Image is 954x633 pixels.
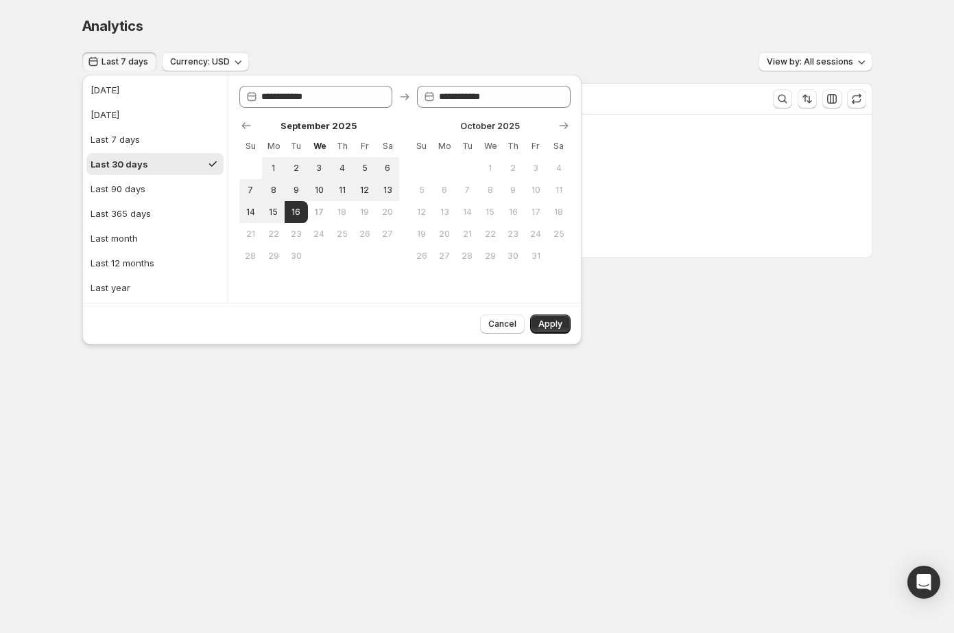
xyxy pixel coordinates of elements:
[308,201,331,223] button: Today Wednesday September 17 2025
[313,229,325,240] span: 24
[313,185,325,196] span: 10
[359,229,370,240] span: 26
[416,229,427,240] span: 19
[86,79,224,101] button: [DATE]
[290,141,302,152] span: Tu
[353,223,376,245] button: Friday September 26 2025
[331,157,353,179] button: Thursday September 4 2025
[336,185,348,196] span: 11
[353,201,376,223] button: Friday September 19 2025
[382,207,394,218] span: 20
[798,89,817,108] button: Sort the results
[484,185,496,196] span: 8
[484,163,496,174] span: 1
[353,135,376,157] th: Friday
[245,185,257,196] span: 7
[530,163,542,174] span: 3
[91,133,140,146] div: Last 7 days
[290,229,302,240] span: 23
[91,231,138,245] div: Last month
[410,135,433,157] th: Sunday
[501,157,524,179] button: Thursday October 2 2025
[239,223,262,245] button: Sunday September 21 2025
[382,163,394,174] span: 6
[245,207,257,218] span: 14
[547,201,570,223] button: Saturday October 18 2025
[91,83,119,97] div: [DATE]
[462,251,473,262] span: 28
[359,141,370,152] span: Fr
[484,229,496,240] span: 22
[382,141,394,152] span: Sa
[547,157,570,179] button: Saturday October 4 2025
[290,185,302,196] span: 9
[547,179,570,201] button: Saturday October 11 2025
[91,108,119,122] div: [DATE]
[462,141,473,152] span: Tu
[507,229,518,240] span: 23
[91,157,148,171] div: Last 30 days
[416,141,427,152] span: Su
[262,135,285,157] th: Monday
[488,319,516,330] span: Cancel
[501,201,524,223] button: Thursday October 16 2025
[239,245,262,267] button: Sunday September 28 2025
[377,223,399,245] button: Saturday September 27 2025
[480,314,525,334] button: Cancel
[767,56,853,67] span: View by: All sessions
[239,135,262,157] th: Sunday
[308,135,331,157] th: Wednesday
[456,223,479,245] button: Tuesday October 21 2025
[262,179,285,201] button: Monday September 8 2025
[759,52,872,71] button: View by: All sessions
[267,251,279,262] span: 29
[359,163,370,174] span: 5
[82,52,156,71] button: Last 7 days
[525,201,547,223] button: Friday October 17 2025
[86,104,224,126] button: [DATE]
[530,314,571,334] button: Apply
[907,566,940,599] div: Open Intercom Messenger
[433,245,455,267] button: Monday October 27 2025
[507,163,518,174] span: 2
[462,185,473,196] span: 7
[267,229,279,240] span: 22
[507,207,518,218] span: 16
[308,157,331,179] button: Wednesday September 3 2025
[245,229,257,240] span: 21
[479,135,501,157] th: Wednesday
[553,229,564,240] span: 25
[331,223,353,245] button: Thursday September 25 2025
[433,135,455,157] th: Monday
[359,207,370,218] span: 19
[262,245,285,267] button: Monday September 29 2025
[554,116,573,135] button: Show next month, November 2025
[290,207,302,218] span: 16
[377,157,399,179] button: Saturday September 6 2025
[456,179,479,201] button: Tuesday October 7 2025
[547,223,570,245] button: Saturday October 25 2025
[501,223,524,245] button: Thursday October 23 2025
[353,179,376,201] button: Friday September 12 2025
[456,201,479,223] button: Tuesday October 14 2025
[377,201,399,223] button: Saturday September 20 2025
[433,223,455,245] button: Monday October 20 2025
[91,207,151,220] div: Last 365 days
[525,135,547,157] th: Friday
[285,201,307,223] button: End of range Tuesday September 16 2025
[353,157,376,179] button: Friday September 5 2025
[262,223,285,245] button: Monday September 22 2025
[267,185,279,196] span: 8
[285,179,307,201] button: Tuesday September 9 2025
[239,179,262,201] button: Sunday September 7 2025
[547,135,570,157] th: Saturday
[239,201,262,223] button: Sunday September 14 2025
[410,245,433,267] button: Sunday October 26 2025
[530,251,542,262] span: 31
[525,245,547,267] button: Friday October 31 2025
[102,56,148,67] span: Last 7 days
[553,207,564,218] span: 18
[285,245,307,267] button: Tuesday September 30 2025
[553,163,564,174] span: 4
[479,157,501,179] button: Wednesday October 1 2025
